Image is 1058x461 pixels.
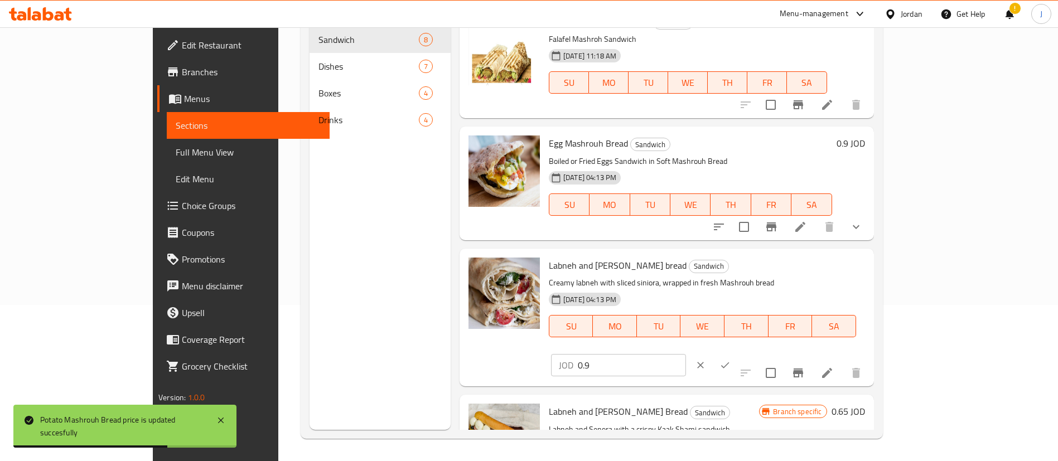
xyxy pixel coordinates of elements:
[752,75,782,91] span: FR
[593,315,637,337] button: MO
[820,366,834,380] a: Edit menu item
[708,71,747,94] button: TH
[631,138,670,151] span: Sandwich
[318,33,419,46] span: Sandwich
[176,119,321,132] span: Sections
[318,60,419,73] span: Dishes
[554,197,585,213] span: SU
[188,390,205,405] span: 1.0.0
[901,8,922,20] div: Jordan
[589,71,629,94] button: MO
[675,197,706,213] span: WE
[759,93,782,117] span: Select to update
[597,318,632,334] span: MO
[554,75,584,91] span: SU
[176,145,321,159] span: Full Menu View
[318,113,419,127] span: Drinks
[769,406,826,417] span: Branch specific
[1040,8,1042,20] span: J
[843,360,869,386] button: delete
[711,193,751,216] button: TH
[773,318,808,334] span: FR
[182,360,321,373] span: Grocery Checklist
[689,260,729,273] div: Sandwich
[680,315,724,337] button: WE
[310,26,451,53] div: Sandwich8
[310,22,451,138] nav: Menu sections
[794,220,807,234] a: Edit menu item
[419,33,433,46] div: items
[843,213,869,240] button: show more
[157,299,330,326] a: Upsell
[549,135,628,152] span: Egg Mashrouh Bread
[832,14,865,30] h6: 0.65 JOD
[729,318,764,334] span: TH
[182,38,321,52] span: Edit Restaurant
[167,166,330,192] a: Edit Menu
[689,260,728,273] span: Sandwich
[713,353,737,377] button: ok
[419,115,432,125] span: 4
[837,135,865,151] h6: 0.9 JOD
[549,71,589,94] button: SU
[670,193,711,216] button: WE
[832,404,865,419] h6: 0.65 JOD
[182,306,321,319] span: Upsell
[817,318,852,334] span: SA
[157,273,330,299] a: Menu disclaimer
[549,32,827,46] p: Falafel Mashroh Sandwich
[157,353,330,380] a: Grocery Checklist
[554,318,588,334] span: SU
[759,361,782,385] span: Select to update
[559,294,621,305] span: [DATE] 04:13 PM
[157,246,330,273] a: Promotions
[706,213,732,240] button: sort-choices
[673,75,703,91] span: WE
[578,354,686,376] input: Please enter price
[182,199,321,212] span: Choice Groups
[158,390,186,405] span: Version:
[758,213,785,240] button: Branch-specific-item
[590,193,630,216] button: MO
[633,75,664,91] span: TU
[690,406,730,419] div: Sandwich
[843,91,869,118] button: delete
[167,139,330,166] a: Full Menu View
[637,315,681,337] button: TU
[668,71,708,94] button: WE
[690,406,730,419] span: Sandwich
[184,92,321,105] span: Menus
[641,318,677,334] span: TU
[419,88,432,99] span: 4
[756,197,787,213] span: FR
[182,279,321,293] span: Menu disclaimer
[468,14,540,85] img: Falafel Mashrooh sandwich
[310,106,451,133] div: Drinks4
[630,193,670,216] button: TU
[685,318,720,334] span: WE
[791,193,832,216] button: SA
[310,80,451,106] div: Boxes4
[559,51,621,61] span: [DATE] 11:18 AM
[182,253,321,266] span: Promotions
[751,193,791,216] button: FR
[549,423,759,436] p: Labneh and Senora with a crispy Kaak Shami sandwich
[549,154,832,168] p: Boiled or Fried Eggs Sandwich in Soft Mashrouh Bread
[715,197,746,213] span: TH
[468,258,540,329] img: Labneh and Siniora Mashrouh bread
[419,35,432,45] span: 8
[849,220,863,234] svg: Show Choices
[549,193,590,216] button: SU
[549,403,688,420] span: Labneh and [PERSON_NAME] Bread
[724,315,769,337] button: TH
[157,59,330,85] a: Branches
[787,71,827,94] button: SA
[559,358,573,372] p: JOD
[785,360,811,386] button: Branch-specific-item
[157,326,330,353] a: Coverage Report
[747,71,787,94] button: FR
[182,65,321,79] span: Branches
[310,53,451,80] div: Dishes7
[785,91,811,118] button: Branch-specific-item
